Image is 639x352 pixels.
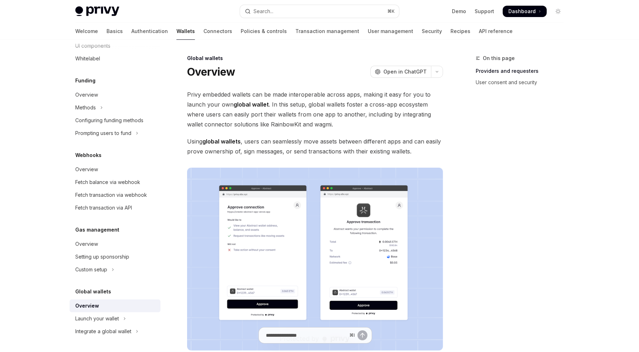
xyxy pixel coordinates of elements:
[70,52,160,65] a: Whitelabel
[70,312,160,325] button: Toggle Launch your wallet section
[475,8,494,15] a: Support
[295,23,359,40] a: Transaction management
[476,77,569,88] a: User consent and security
[75,6,119,16] img: light logo
[187,90,443,129] span: Privy embedded wallets can be made interoperable across apps, making it easy for you to launch yo...
[75,54,100,63] div: Whitelabel
[552,6,564,17] button: Toggle dark mode
[75,103,96,112] div: Methods
[483,54,515,63] span: On this page
[70,127,160,140] button: Toggle Prompting users to fund section
[422,23,442,40] a: Security
[75,226,119,234] h5: Gas management
[70,101,160,114] button: Toggle Methods section
[106,23,123,40] a: Basics
[70,201,160,214] a: Fetch transaction via API
[241,23,287,40] a: Policies & controls
[452,8,466,15] a: Demo
[357,330,367,340] button: Send message
[70,176,160,189] a: Fetch balance via webhook
[75,314,119,323] div: Launch your wallet
[187,65,235,78] h1: Overview
[70,114,160,127] a: Configuring funding methods
[75,191,147,199] div: Fetch transaction via webhook
[387,9,395,14] span: ⌘ K
[253,7,273,16] div: Search...
[70,189,160,201] a: Fetch transaction via webhook
[240,5,399,18] button: Open search
[266,327,346,343] input: Ask a question...
[383,68,427,75] span: Open in ChatGPT
[476,65,569,77] a: Providers and requesters
[131,23,168,40] a: Authentication
[75,178,140,186] div: Fetch balance via webhook
[75,151,102,159] h5: Webhooks
[368,23,413,40] a: User management
[75,116,143,125] div: Configuring funding methods
[75,240,98,248] div: Overview
[70,263,160,276] button: Toggle Custom setup section
[75,129,131,137] div: Prompting users to fund
[176,23,195,40] a: Wallets
[70,250,160,263] a: Setting up sponsorship
[70,299,160,312] a: Overview
[75,302,99,310] div: Overview
[75,91,98,99] div: Overview
[503,6,547,17] a: Dashboard
[75,253,129,261] div: Setting up sponsorship
[70,88,160,101] a: Overview
[202,138,241,145] strong: global wallets
[187,168,443,351] img: images/Crossapp.png
[75,265,107,274] div: Custom setup
[70,325,160,338] button: Toggle Integrate a global wallet section
[70,163,160,176] a: Overview
[70,238,160,250] a: Overview
[450,23,470,40] a: Recipes
[75,287,111,296] h5: Global wallets
[75,204,132,212] div: Fetch transaction via API
[234,101,269,108] strong: global wallet
[508,8,536,15] span: Dashboard
[187,136,443,156] span: Using , users can seamlessly move assets between different apps and can easily prove ownership of...
[75,23,98,40] a: Welcome
[75,165,98,174] div: Overview
[203,23,232,40] a: Connectors
[370,66,431,78] button: Open in ChatGPT
[479,23,513,40] a: API reference
[75,76,95,85] h5: Funding
[75,327,131,336] div: Integrate a global wallet
[187,55,443,62] div: Global wallets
